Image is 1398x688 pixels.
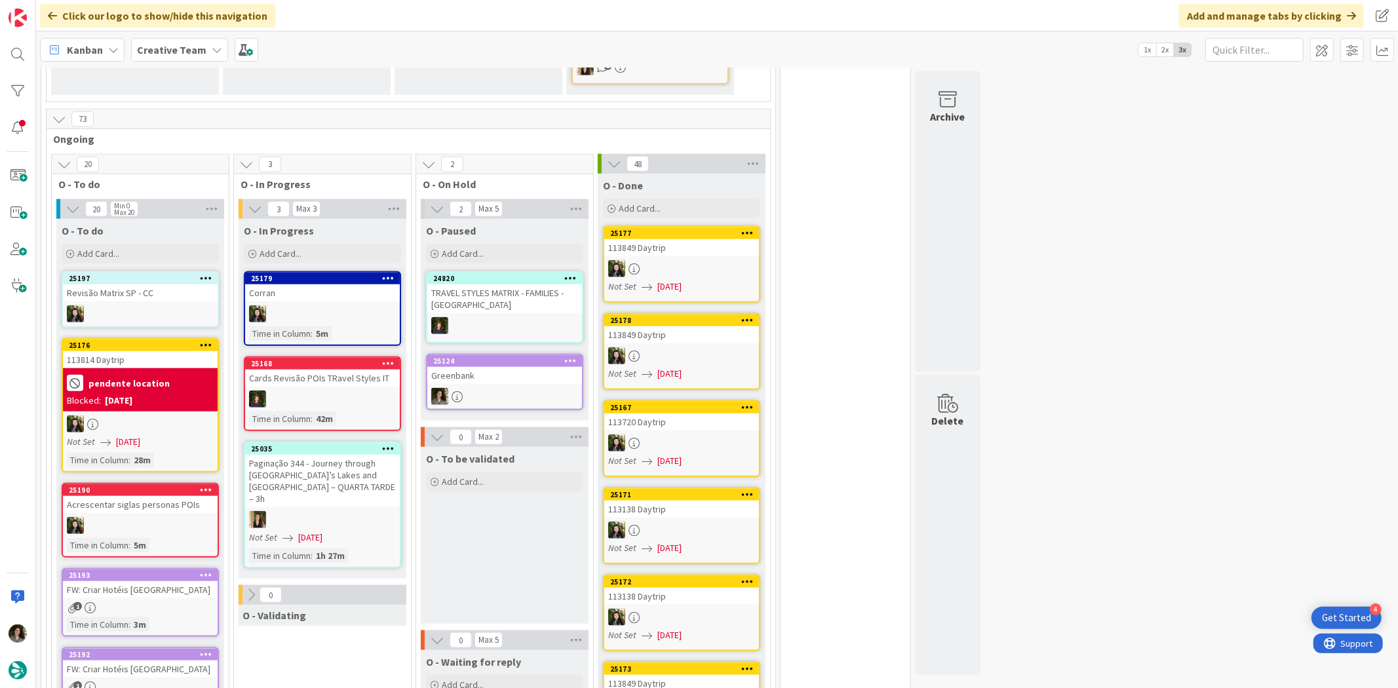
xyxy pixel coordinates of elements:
input: Quick Filter... [1205,38,1304,62]
span: Add Card... [260,248,301,259]
div: 25035 [251,444,400,453]
img: BC [608,434,625,451]
div: 25179 [251,274,400,283]
span: : [311,411,313,426]
div: MS [427,388,582,405]
img: MS [431,388,448,405]
div: 25190 [69,486,218,495]
div: 25124Greenbank [427,355,582,384]
div: Time in Column [67,538,128,552]
div: 25178 [610,316,759,325]
i: Not Set [608,629,636,641]
span: Ongoing [53,132,754,145]
img: MC [249,391,266,408]
span: O - Done [603,179,643,192]
div: 24820 [427,273,582,284]
div: 5m [313,326,332,341]
div: 25177 [604,227,759,239]
img: BC [608,347,625,364]
div: BC [604,522,759,539]
div: 25179Corran [245,273,400,301]
div: 25179 [245,273,400,284]
div: 25176 [69,341,218,350]
div: Time in Column [249,548,311,563]
span: [DATE] [657,367,682,381]
div: BC [63,305,218,322]
div: 25173 [604,663,759,675]
div: BC [63,415,218,432]
span: [DATE] [657,541,682,555]
span: [DATE] [657,454,682,468]
div: Get Started [1322,611,1371,624]
div: BC [604,609,759,626]
div: Open Get Started checklist, remaining modules: 4 [1311,607,1382,629]
div: Min 0 [114,202,130,209]
img: BC [249,305,266,322]
div: BC [604,434,759,451]
span: O - Paused [426,224,476,237]
div: [DATE] [105,394,132,408]
span: 2x [1156,43,1174,56]
div: MC [427,317,582,334]
div: 25168 [245,358,400,370]
div: 1h 27m [313,548,348,563]
div: Time in Column [249,326,311,341]
span: 1x [1138,43,1156,56]
div: 25172 [604,576,759,588]
span: : [311,548,313,563]
div: Max 5 [478,206,499,212]
div: 25167113720 Daytrip [604,402,759,430]
div: 25176113814 Daytrip [63,339,218,368]
span: : [128,453,130,467]
div: Max 2 [478,434,499,440]
span: 0 [450,429,472,445]
span: 3x [1174,43,1192,56]
div: 5m [130,538,149,552]
b: pendente location [88,379,170,388]
div: 24820TRAVEL STYLES MATRIX - FAMILIES - [GEOGRAPHIC_DATA] [427,273,582,313]
span: 2 [450,201,472,217]
div: 25172113138 Daytrip [604,576,759,605]
div: 25167 [610,403,759,412]
span: O - In Progress [244,224,314,237]
div: 25190 [63,484,218,496]
i: Not Set [67,436,95,448]
div: 25193FW: Criar Hotéis [GEOGRAPHIC_DATA] [63,569,218,598]
img: BC [67,415,84,432]
span: O - In Progress [241,178,395,191]
img: Visit kanbanzone.com [9,9,27,27]
div: Time in Column [67,453,128,467]
div: 25124 [427,355,582,367]
div: 25178113849 Daytrip [604,315,759,343]
div: 25178 [604,315,759,326]
div: 42m [313,411,336,426]
div: 113849 Daytrip [604,239,759,256]
img: MC [431,317,448,334]
div: 25168Cards Revisão POIs TRavel Styles IT [245,358,400,387]
div: 25176 [63,339,218,351]
div: Click our logo to show/hide this navigation [40,4,275,28]
span: O - On Hold [423,178,577,191]
div: 25171 [604,489,759,501]
span: 1 [73,602,82,611]
div: 25192 [63,649,218,660]
span: : [128,617,130,632]
div: 25177 [610,229,759,238]
div: 25124 [433,356,582,366]
img: BC [67,517,84,534]
div: 25168 [251,359,400,368]
div: 25035Paginação 344 - Journey through [GEOGRAPHIC_DATA]’s Lakes and [GEOGRAPHIC_DATA] – QUARTA TAR... [245,443,400,507]
img: BC [608,522,625,539]
span: 20 [77,157,99,172]
div: Max 3 [296,206,317,212]
span: Kanban [67,42,103,58]
b: Creative Team [137,43,206,56]
span: 2 [441,157,463,172]
div: 25197 [63,273,218,284]
div: 4 [1370,603,1382,615]
span: O - To do [62,224,104,237]
img: BC [608,260,625,277]
div: Corran [245,284,400,301]
span: : [128,538,130,552]
i: Not Set [608,455,636,467]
